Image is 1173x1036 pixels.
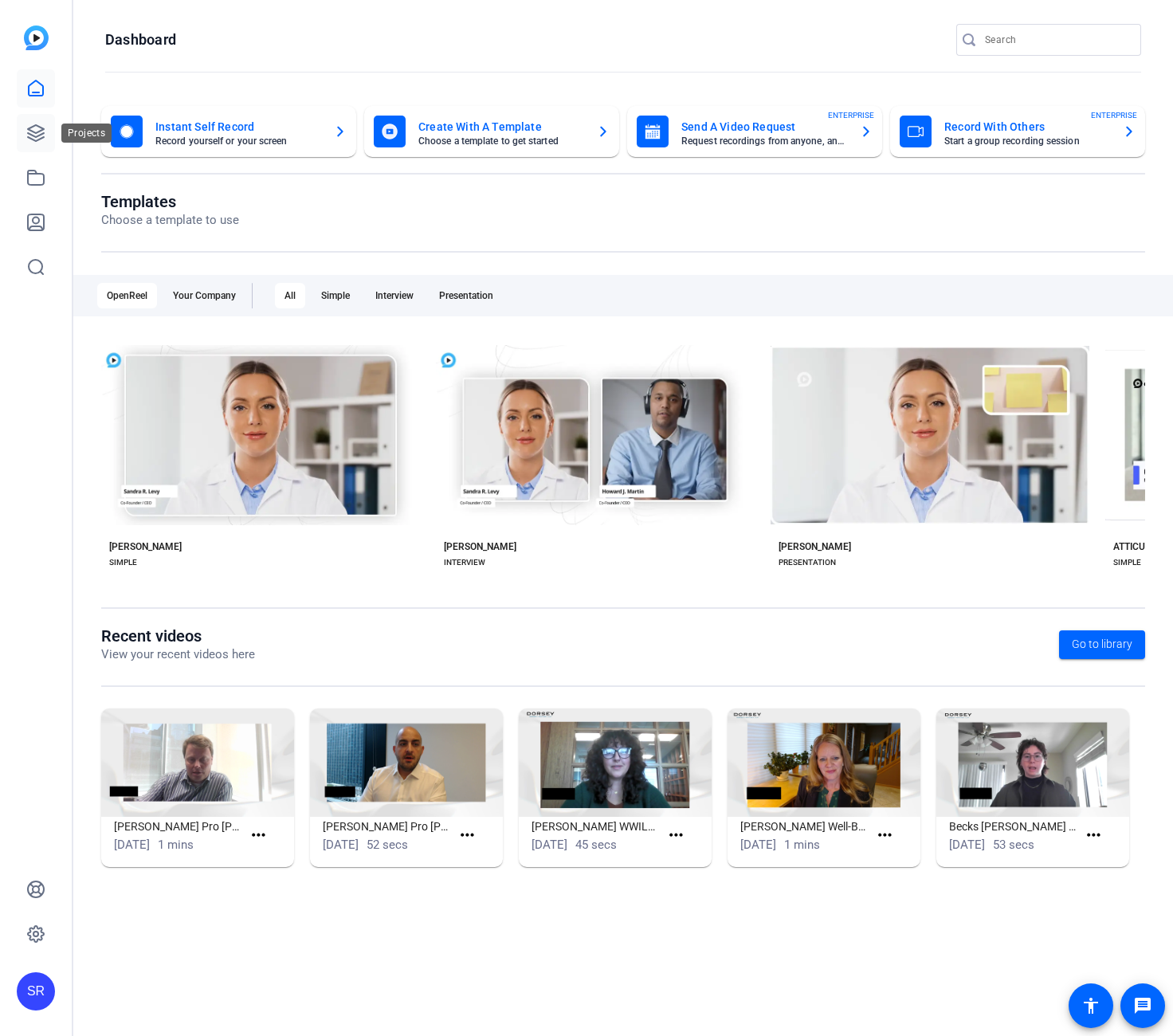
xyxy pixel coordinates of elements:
span: [DATE] [949,838,985,852]
mat-card-subtitle: Start a group recording session [944,136,1110,146]
span: 1 mins [158,838,194,852]
span: 52 secs [367,838,408,852]
mat-card-subtitle: Request recordings from anyone, anywhere [681,136,847,146]
span: ENTERPRISE [1091,109,1137,121]
div: Your Company [163,283,245,308]
span: 45 secs [575,838,617,852]
mat-card-title: Record With Others [944,117,1110,136]
div: [PERSON_NAME] [109,540,182,553]
mat-card-title: Send A Video Request [681,117,847,136]
div: [PERSON_NAME] [444,540,516,553]
img: Becks Peebles Well-Being Week in Law 2025 [936,708,1129,817]
span: [DATE] [323,838,359,852]
img: Carsten Greve Pro Bono Week Internal [101,708,294,817]
div: Interview [366,283,423,308]
input: Search [985,30,1128,49]
span: Go to library [1072,636,1132,653]
div: SIMPLE [1113,556,1141,569]
mat-card-title: Create With A Template [418,117,584,136]
mat-card-subtitle: Choose a template to get started [418,136,584,146]
h1: Templates [101,192,239,211]
h1: [PERSON_NAME] Pro [PERSON_NAME] Week Social & Internal [323,817,451,836]
button: Record With OthersStart a group recording sessionENTERPRISE [890,106,1145,157]
div: INTERVIEW [444,556,485,569]
span: 53 secs [993,838,1034,852]
span: [DATE] [532,838,567,852]
span: ENTERPRISE [828,109,874,121]
div: [PERSON_NAME] [779,540,851,553]
img: Alysia Zens Well-Being Week in Law [728,708,920,817]
mat-card-title: Instant Self Record [155,117,321,136]
button: Instant Self RecordRecord yourself or your screen [101,106,356,157]
div: All [275,283,305,308]
div: OpenReel [97,283,157,308]
mat-icon: more_horiz [457,826,477,846]
button: Create With A TemplateChoose a template to get started [364,106,619,157]
h1: Becks [PERSON_NAME] Well-Being Week in Law 2025 [949,817,1077,836]
span: [DATE] [114,838,150,852]
h1: [PERSON_NAME] WWIL25 [532,817,660,836]
mat-card-subtitle: Record yourself or your screen [155,136,321,146]
div: SIMPLE [109,556,137,569]
mat-icon: message [1133,996,1152,1015]
mat-icon: accessibility [1081,996,1100,1015]
button: Send A Video RequestRequest recordings from anyone, anywhereENTERPRISE [627,106,882,157]
mat-icon: more_horiz [666,826,686,846]
div: Simple [312,283,359,308]
h1: [PERSON_NAME] Well-Being Week in Law [740,817,869,836]
span: 1 mins [784,838,820,852]
a: Go to library [1059,630,1145,659]
p: Choose a template to use [101,211,239,230]
div: SR [17,972,55,1010]
img: Dave Mack Pro Bono Week Social & Internal [310,708,503,817]
p: View your recent videos here [101,646,255,664]
span: [DATE] [740,838,776,852]
img: blue-gradient.svg [24,26,49,50]
h1: Dashboard [105,30,176,49]
div: Presentation [430,283,503,308]
div: PRESENTATION [779,556,836,569]
div: Projects [61,124,112,143]
mat-icon: more_horiz [249,826,269,846]
h1: [PERSON_NAME] Pro [PERSON_NAME] Week Internal [114,817,242,836]
div: ATTICUS [1113,540,1151,553]
h1: Recent videos [101,626,255,646]
img: Shelby Rolf WWIL25 [519,708,712,817]
mat-icon: more_horiz [875,826,895,846]
mat-icon: more_horiz [1084,826,1104,846]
